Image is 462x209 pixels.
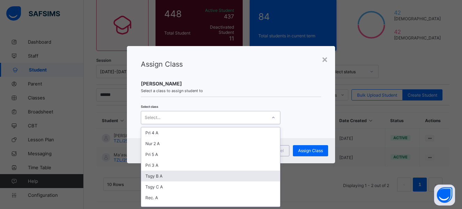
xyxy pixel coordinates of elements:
div: Rec. A [141,192,280,203]
div: Tsgy B A [141,171,280,181]
div: Select... [145,111,160,124]
div: Nur 2 A [141,138,280,149]
span: Assign Class [141,60,183,68]
div: Pri 5 A [141,149,280,160]
span: [PERSON_NAME] [141,81,321,87]
span: Select a class to assign student to [141,88,321,93]
div: Pri 3 A [141,160,280,171]
div: Pri 4 A [141,127,280,138]
span: Select class [141,105,158,109]
button: Open asap [434,185,455,206]
span: Assign Class [298,148,323,153]
div: × [321,53,328,65]
div: Tsgy C A [141,181,280,192]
